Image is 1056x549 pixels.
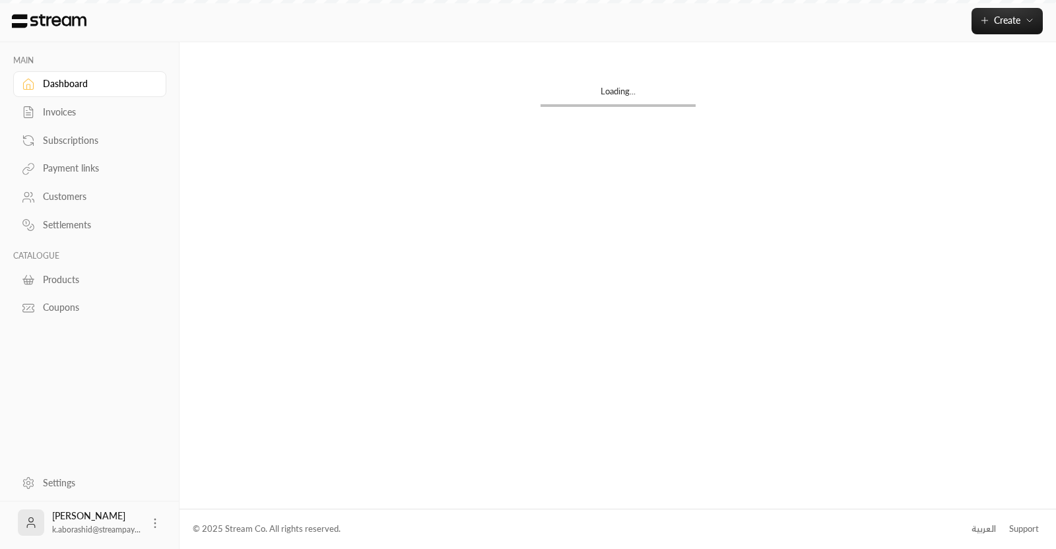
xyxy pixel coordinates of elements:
span: Create [994,15,1020,26]
p: CATALOGUE [13,251,166,261]
a: Dashboard [13,71,166,97]
a: Settlements [13,212,166,238]
div: Payment links [43,162,150,175]
a: Products [13,267,166,292]
p: MAIN [13,55,166,66]
a: Support [1005,517,1043,541]
a: Payment links [13,156,166,181]
div: العربية [972,523,996,536]
div: © 2025 Stream Co. All rights reserved. [193,523,341,536]
div: Invoices [43,106,150,119]
a: Settings [13,470,166,496]
div: [PERSON_NAME] [52,509,141,536]
img: Logo [11,14,88,28]
div: Coupons [43,301,150,314]
span: k.aborashid@streampay... [52,525,141,534]
div: Subscriptions [43,134,150,147]
button: Create [972,8,1043,34]
div: Settings [43,476,150,490]
a: Customers [13,184,166,210]
div: Products [43,273,150,286]
a: Coupons [13,295,166,321]
div: Customers [43,190,150,203]
div: Loading... [541,85,696,104]
div: Dashboard [43,77,150,90]
a: Invoices [13,100,166,125]
a: Subscriptions [13,127,166,153]
div: Settlements [43,218,150,232]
